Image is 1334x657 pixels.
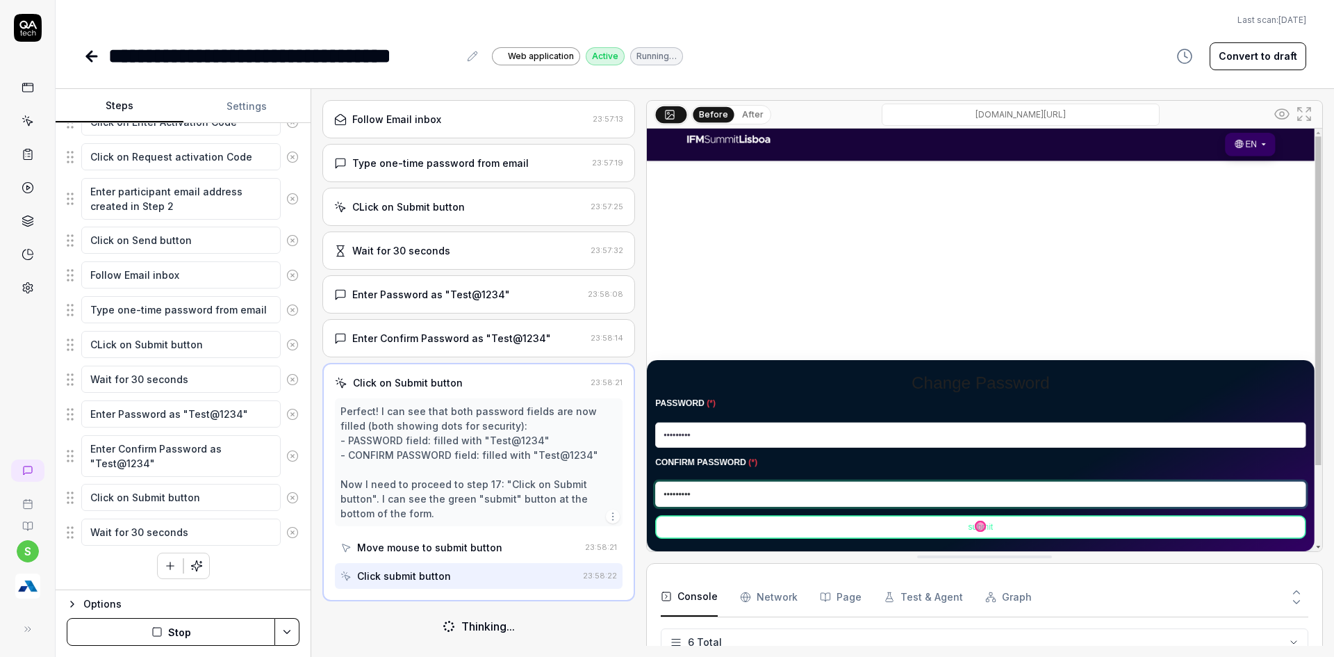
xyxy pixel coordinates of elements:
[1210,42,1306,70] button: Convert to draft
[592,158,623,168] time: 23:57:19
[1168,42,1201,70] button: View version history
[1237,14,1306,26] button: Last scan:[DATE]
[56,90,183,123] button: Steps
[740,578,798,617] button: Network
[11,460,44,482] a: New conversation
[1278,15,1306,25] time: [DATE]
[281,261,304,289] button: Remove step
[335,563,623,589] button: Click submit button23:58:22
[17,540,39,562] button: s
[340,404,617,521] div: Perfect! I can see that both password fields are now filled (both showing dots for security): - P...
[67,400,299,429] div: Suggestions
[588,289,623,299] time: 23:58:08
[67,143,299,172] div: Suggestions
[1271,103,1293,125] button: Show all interative elements
[661,578,718,617] button: Console
[1293,103,1315,125] button: Open in full screen
[593,114,623,124] time: 23:57:13
[83,596,299,613] div: Options
[352,112,441,127] div: Follow Email inbox
[591,202,623,211] time: 23:57:25
[281,296,304,324] button: Remove step
[352,243,450,258] div: Wait for 30 seconds
[6,510,49,532] a: Documentation
[67,365,299,394] div: Suggestions
[281,227,304,254] button: Remove step
[67,226,299,255] div: Suggestions
[585,542,617,552] time: 23:58:21
[67,518,299,547] div: Suggestions
[281,484,304,512] button: Remove step
[67,618,275,646] button: Stop
[736,107,769,122] button: After
[6,562,49,601] button: Azavista Logo
[15,574,40,599] img: Azavista Logo
[281,143,304,171] button: Remove step
[67,295,299,325] div: Suggestions
[693,106,734,122] button: Before
[352,287,510,302] div: Enter Password as "Test@1234"
[508,50,574,63] span: Web application
[820,578,862,617] button: Page
[281,400,304,428] button: Remove step
[630,47,683,65] div: Running…
[583,571,617,581] time: 23:58:22
[352,331,551,346] div: Enter Confirm Password as "Test@1234"
[183,90,311,123] button: Settings
[586,47,625,65] div: Active
[357,540,502,555] div: Move mouse to submit button
[591,378,623,387] time: 23:58:21
[335,535,623,560] button: Move mouse to submit button23:58:21
[67,177,299,220] div: Suggestions
[67,483,299,512] div: Suggestions
[67,261,299,290] div: Suggestions
[67,330,299,359] div: Suggestions
[591,245,623,255] time: 23:57:32
[1237,14,1306,26] span: Last scan:
[67,435,299,478] div: Suggestions
[281,185,304,213] button: Remove step
[281,331,304,359] button: Remove step
[281,519,304,546] button: Remove step
[591,333,623,343] time: 23:58:14
[461,618,515,635] div: Thinking...
[884,578,963,617] button: Test & Agent
[352,156,529,170] div: Type one-time password from email
[985,578,1032,617] button: Graph
[647,129,1322,551] img: Screenshot
[492,47,580,65] a: Web application
[67,596,299,613] button: Options
[353,375,463,390] div: Click on Submit button
[6,487,49,510] a: Book a call with us
[281,442,304,470] button: Remove step
[357,569,451,583] div: Click submit button
[352,200,465,214] div: CLick on Submit button
[281,366,304,394] button: Remove step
